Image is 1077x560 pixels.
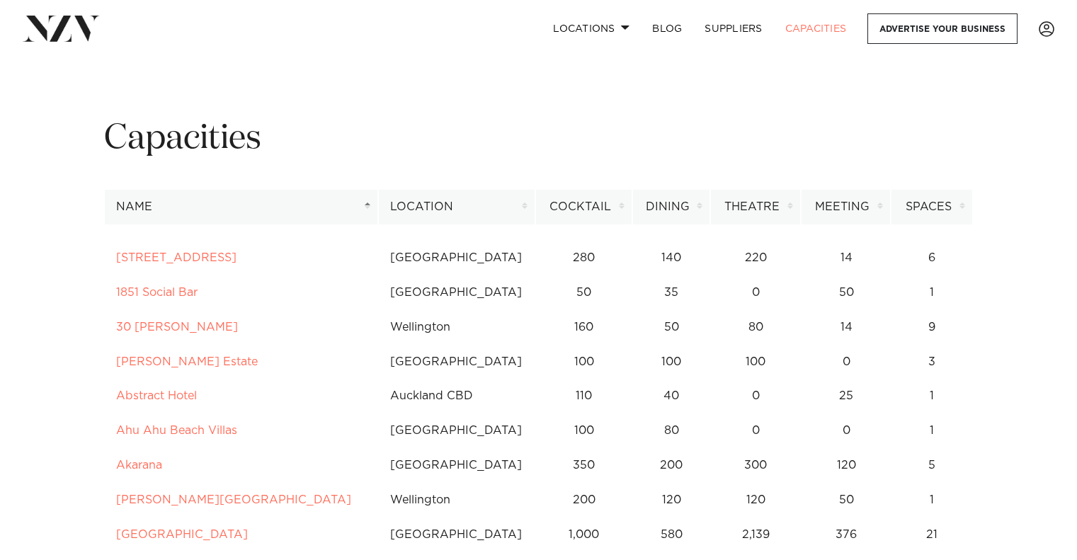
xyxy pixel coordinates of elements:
td: 5 [891,448,973,483]
th: Cocktail: activate to sort column ascending [535,190,632,224]
a: [PERSON_NAME][GEOGRAPHIC_DATA] [116,494,351,505]
td: 50 [632,310,710,345]
th: Name: activate to sort column descending [104,190,378,224]
td: 280 [536,241,632,275]
th: Location: activate to sort column ascending [378,190,536,224]
td: 0 [710,275,801,310]
td: Wellington [378,310,536,345]
td: 2,139 [710,518,801,552]
td: 3 [891,345,973,379]
td: 50 [536,275,632,310]
img: nzv-logo.png [23,16,100,41]
td: 200 [536,483,632,518]
td: 80 [632,413,710,448]
a: [STREET_ADDRESS] [116,252,237,263]
th: Meeting: activate to sort column ascending [801,190,891,224]
td: 0 [802,345,891,379]
td: 14 [802,310,891,345]
td: 9 [891,310,973,345]
a: SUPPLIERS [693,13,773,44]
td: [GEOGRAPHIC_DATA] [378,241,536,275]
a: Ahu Ahu Beach Villas [116,425,237,436]
td: 1,000 [536,518,632,552]
td: [GEOGRAPHIC_DATA] [378,345,536,379]
td: 376 [802,518,891,552]
td: 160 [536,310,632,345]
td: 220 [710,241,801,275]
th: Theatre: activate to sort column ascending [710,190,801,224]
td: 120 [710,483,801,518]
a: 1851 Social Bar [116,287,198,298]
a: 30 [PERSON_NAME] [116,321,238,333]
td: 200 [632,448,710,483]
td: [GEOGRAPHIC_DATA] [378,413,536,448]
td: 120 [632,483,710,518]
td: 1 [891,379,973,413]
td: 120 [802,448,891,483]
td: 350 [536,448,632,483]
td: 1 [891,275,973,310]
td: [GEOGRAPHIC_DATA] [378,275,536,310]
td: 100 [710,345,801,379]
td: 50 [802,483,891,518]
td: 1 [891,413,973,448]
td: 0 [710,413,801,448]
td: [GEOGRAPHIC_DATA] [378,448,536,483]
a: [GEOGRAPHIC_DATA] [116,529,248,540]
a: Advertise your business [867,13,1018,44]
a: Capacities [774,13,858,44]
td: 100 [632,345,710,379]
a: BLOG [641,13,693,44]
td: Auckland CBD [378,379,536,413]
td: 140 [632,241,710,275]
td: 110 [536,379,632,413]
td: [GEOGRAPHIC_DATA] [378,518,536,552]
td: 14 [802,241,891,275]
a: Akarana [116,459,162,471]
td: Wellington [378,483,536,518]
td: 100 [536,345,632,379]
td: 100 [536,413,632,448]
h1: Capacities [104,117,973,161]
td: 25 [802,379,891,413]
td: 50 [802,275,891,310]
td: 580 [632,518,710,552]
td: 0 [802,413,891,448]
td: 21 [891,518,973,552]
td: 35 [632,275,710,310]
td: 0 [710,379,801,413]
td: 40 [632,379,710,413]
td: 80 [710,310,801,345]
a: [PERSON_NAME] Estate [116,356,258,367]
th: Spaces: activate to sort column ascending [891,190,972,224]
td: 1 [891,483,973,518]
td: 6 [891,241,973,275]
th: Dining: activate to sort column ascending [632,190,710,224]
a: Abstract Hotel [116,390,197,401]
a: Locations [542,13,641,44]
td: 300 [710,448,801,483]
